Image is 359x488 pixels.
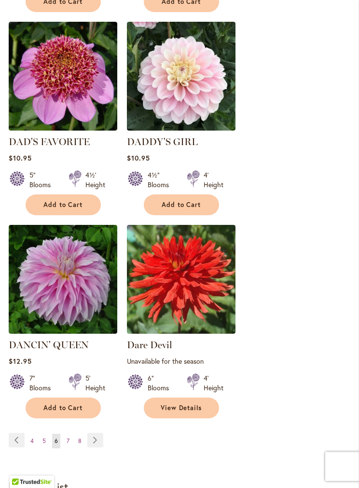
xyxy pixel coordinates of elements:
[9,225,117,334] img: Dancin' Queen
[78,438,82,445] span: 8
[9,154,32,163] span: $10.95
[43,201,83,209] span: Add to Cart
[55,438,58,445] span: 6
[148,374,175,393] div: 6" Blooms
[9,124,117,133] a: DAD'S FAVORITE
[9,22,117,131] img: DAD'S FAVORITE
[127,136,198,148] a: DADDY'S GIRL
[28,434,36,449] a: 4
[9,357,32,366] span: $12.95
[161,404,202,413] span: View Details
[9,327,117,336] a: Dancin' Queen
[127,225,235,334] img: Dare Devil
[30,438,34,445] span: 4
[204,171,223,190] div: 4' Height
[144,195,219,216] button: Add to Cart
[162,201,201,209] span: Add to Cart
[127,154,150,163] span: $10.95
[127,124,235,133] a: DADDY'S GIRL
[127,340,172,351] a: Dare Devil
[127,22,235,131] img: DADDY'S GIRL
[67,438,69,445] span: 7
[42,438,46,445] span: 5
[76,434,84,449] a: 8
[9,340,89,351] a: DANCIN' QUEEN
[29,171,57,190] div: 5" Blooms
[7,454,34,481] iframe: Launch Accessibility Center
[26,195,101,216] button: Add to Cart
[85,171,105,190] div: 4½' Height
[9,136,90,148] a: DAD'S FAVORITE
[148,171,175,190] div: 4½" Blooms
[29,374,57,393] div: 7" Blooms
[40,434,48,449] a: 5
[43,404,83,413] span: Add to Cart
[127,327,235,336] a: Dare Devil
[26,398,101,419] button: Add to Cart
[127,357,235,366] p: Unavailable for the season
[85,374,105,393] div: 5' Height
[204,374,223,393] div: 4' Height
[64,434,72,449] a: 7
[144,398,219,419] a: View Details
